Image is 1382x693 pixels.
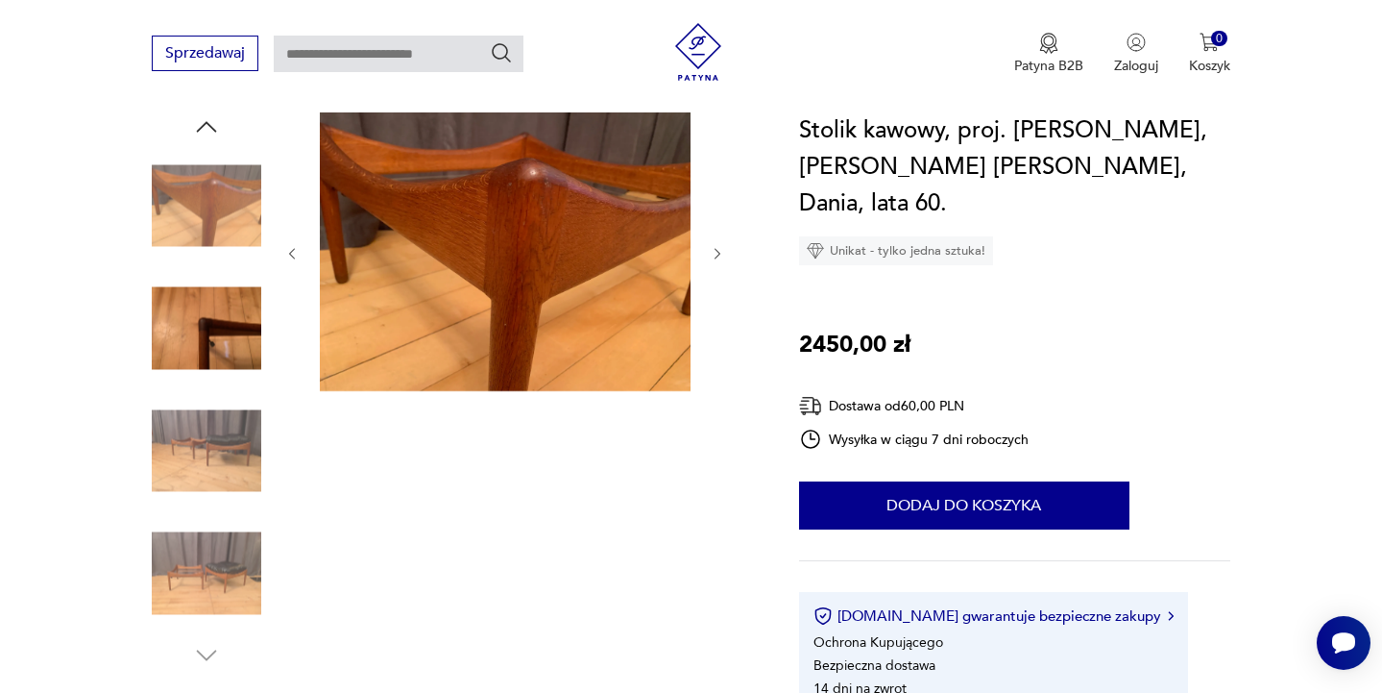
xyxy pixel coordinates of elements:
button: Patyna B2B [1014,33,1083,75]
li: Ochrona Kupującego [813,633,943,652]
button: 0Koszyk [1189,33,1230,75]
div: Dostawa od 60,00 PLN [799,394,1030,418]
button: Zaloguj [1114,33,1158,75]
img: Ikonka użytkownika [1127,33,1146,52]
img: Ikona dostawy [799,394,822,418]
img: Ikona strzałki w prawo [1168,611,1174,621]
img: Ikona medalu [1039,33,1058,54]
a: Ikona medaluPatyna B2B [1014,33,1083,75]
img: Ikona diamentu [807,242,824,260]
img: Zdjęcie produktu Stolik kawowy, proj. Kristian Vedel, Willadsen Møbelfabrik Modus, Dania, lata 60. [152,274,261,384]
img: Zdjęcie produktu Stolik kawowy, proj. Kristian Vedel, Willadsen Møbelfabrik Modus, Dania, lata 60. [152,396,261,506]
p: 2450,00 zł [799,327,910,363]
img: Zdjęcie produktu Stolik kawowy, proj. Kristian Vedel, Willadsen Møbelfabrik Modus, Dania, lata 60. [152,151,261,260]
div: Unikat - tylko jedna sztuka! [799,236,993,265]
p: Patyna B2B [1014,57,1083,75]
button: Sprzedawaj [152,36,258,71]
p: Koszyk [1189,57,1230,75]
li: Bezpieczna dostawa [813,656,935,675]
img: Ikona certyfikatu [813,606,833,626]
h1: Stolik kawowy, proj. [PERSON_NAME], [PERSON_NAME] [PERSON_NAME], Dania, lata 60. [799,112,1230,222]
img: Patyna - sklep z meblami i dekoracjami vintage [669,23,727,81]
img: Ikona koszyka [1200,33,1219,52]
button: [DOMAIN_NAME] gwarantuje bezpieczne zakupy [813,606,1174,626]
button: Szukaj [490,41,513,64]
iframe: Smartsupp widget button [1317,616,1370,670]
div: 0 [1211,31,1227,47]
img: Zdjęcie produktu Stolik kawowy, proj. Kristian Vedel, Willadsen Møbelfabrik Modus, Dania, lata 60. [320,112,691,391]
img: Zdjęcie produktu Stolik kawowy, proj. Kristian Vedel, Willadsen Møbelfabrik Modus, Dania, lata 60. [152,519,261,629]
p: Zaloguj [1114,57,1158,75]
a: Sprzedawaj [152,48,258,62]
button: Dodaj do koszyka [799,482,1129,530]
div: Wysyłka w ciągu 7 dni roboczych [799,428,1030,451]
